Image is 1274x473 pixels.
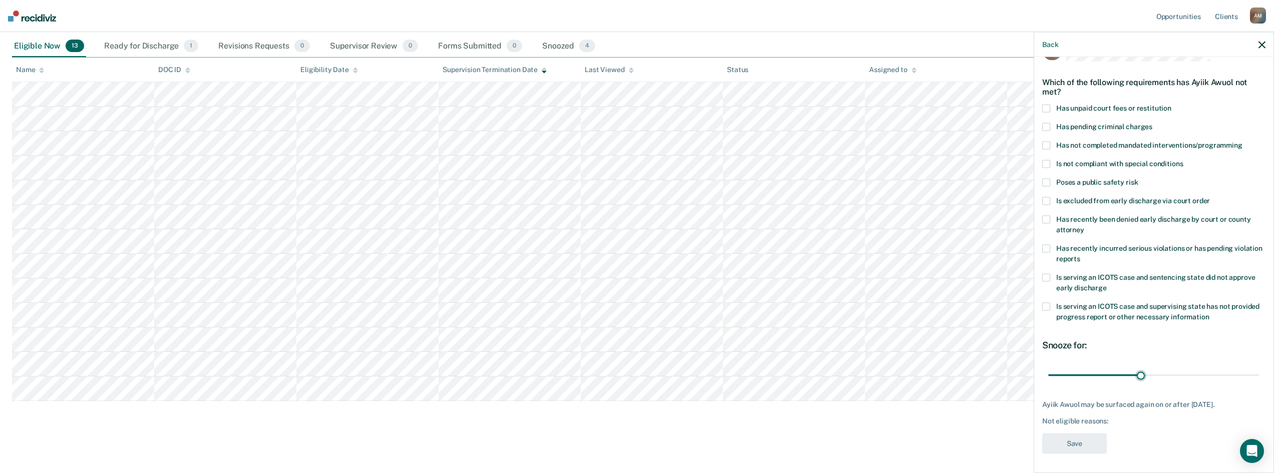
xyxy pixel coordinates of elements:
[1056,104,1171,112] span: Has unpaid court fees or restitution
[1056,244,1262,262] span: Has recently incurred serious violations or has pending violation reports
[216,36,311,58] div: Revisions Requests
[1042,40,1058,49] button: Back
[1056,196,1210,204] span: Is excluded from early discharge via court order
[8,11,56,22] img: Recidiviz
[1240,439,1264,463] div: Open Intercom Messenger
[1042,69,1265,104] div: Which of the following requirements has Ayiik Awuol not met?
[294,40,310,53] span: 0
[507,40,522,53] span: 0
[1056,178,1138,186] span: Poses a public safety risk
[540,36,597,58] div: Snoozed
[1042,433,1107,453] button: Save
[1056,122,1152,130] span: Has pending criminal charges
[12,36,86,58] div: Eligible Now
[102,36,200,58] div: Ready for Discharge
[1042,400,1265,408] div: Ayiik Awuol may be surfaced again on or after [DATE].
[66,40,84,53] span: 13
[158,66,190,74] div: DOC ID
[1042,417,1265,425] div: Not eligible reasons:
[328,36,420,58] div: Supervisor Review
[1250,8,1266,24] div: A M
[1056,273,1255,291] span: Is serving an ICOTS case and sentencing state did not approve early discharge
[727,66,748,74] div: Status
[1056,159,1183,167] span: Is not compliant with special conditions
[579,40,595,53] span: 4
[436,36,524,58] div: Forms Submitted
[184,40,198,53] span: 1
[16,66,44,74] div: Name
[300,66,358,74] div: Eligibility Date
[1056,141,1242,149] span: Has not completed mandated interventions/programming
[443,66,547,74] div: Supervision Termination Date
[1042,339,1265,350] div: Snooze for:
[1056,302,1259,320] span: Is serving an ICOTS case and supervising state has not provided progress report or other necessar...
[402,40,418,53] span: 0
[585,66,633,74] div: Last Viewed
[1056,215,1251,233] span: Has recently been denied early discharge by court or county attorney
[869,66,916,74] div: Assigned to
